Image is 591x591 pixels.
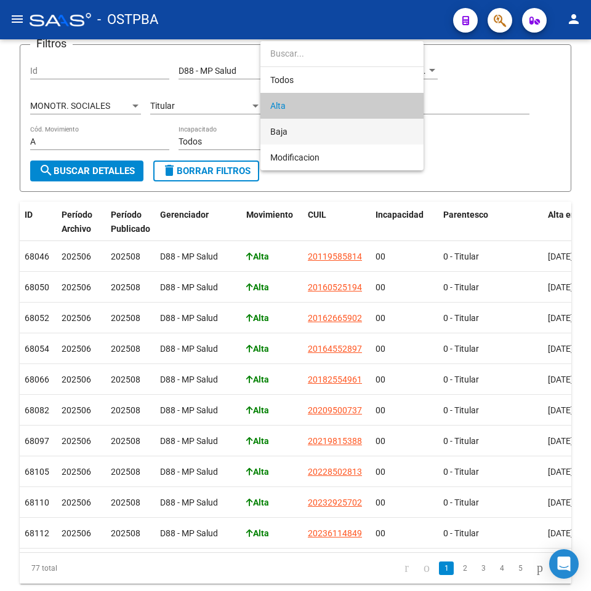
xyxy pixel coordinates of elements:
[270,153,320,162] span: Modificacion
[549,549,579,579] div: Open Intercom Messenger
[270,127,287,137] span: Baja
[270,67,414,93] span: Todos
[260,41,424,66] input: dropdown search
[270,101,286,111] span: Alta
